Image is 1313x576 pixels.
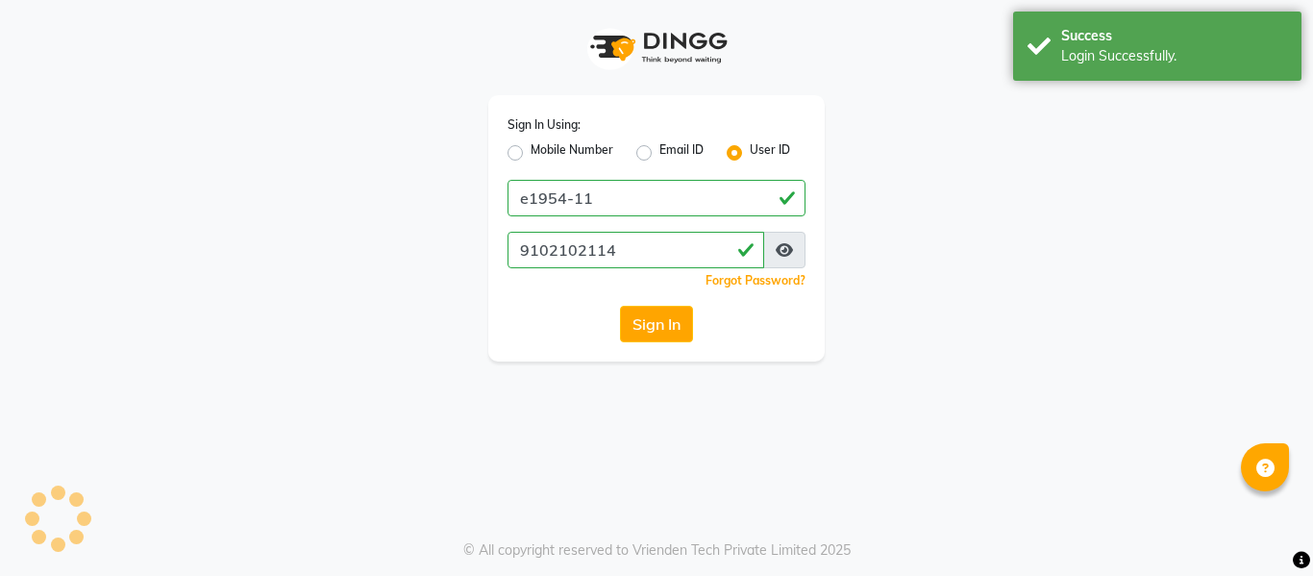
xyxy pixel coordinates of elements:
img: logo1.svg [580,19,733,76]
label: Email ID [659,141,704,164]
input: Username [508,232,764,268]
button: Sign In [620,306,693,342]
div: Login Successfully. [1061,46,1287,66]
iframe: chat widget [1232,499,1294,557]
label: User ID [750,141,790,164]
label: Sign In Using: [508,116,581,134]
input: Username [508,180,805,216]
a: Forgot Password? [706,273,805,288]
label: Mobile Number [531,141,613,164]
div: Success [1061,26,1287,46]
